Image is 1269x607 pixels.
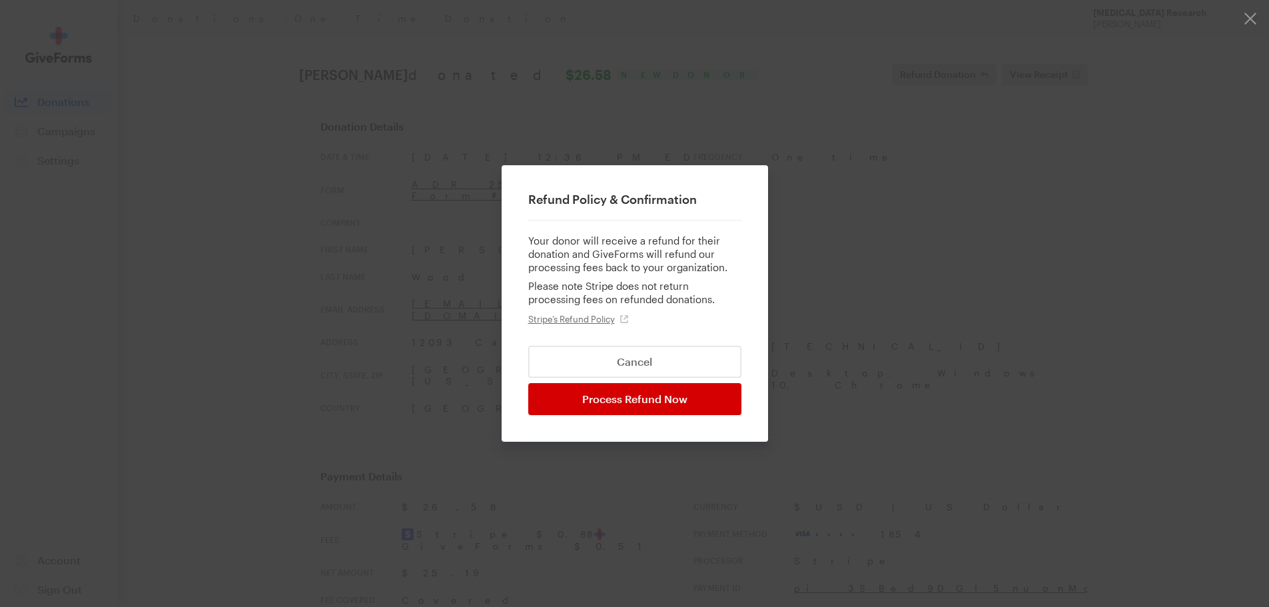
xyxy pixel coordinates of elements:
[528,314,628,324] a: Stripe’s Refund Policy
[528,279,741,306] p: Please note Stripe does not return processing fees on refunded donations.
[528,383,741,415] input: Process Refund Now
[528,192,741,207] h2: Refund Policy & Confirmation
[528,234,741,274] p: Your donor will receive a refund for their donation and GiveForms will refund our processing fees...
[518,22,751,60] img: BrightFocus Foundation | Alzheimer's Disease Research
[435,107,835,150] td: Thank You!
[528,346,741,378] button: Cancel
